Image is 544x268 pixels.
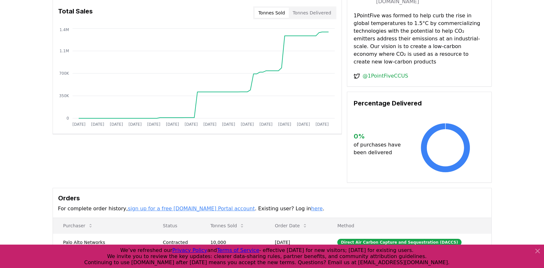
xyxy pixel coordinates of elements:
[354,12,485,66] p: 1PointFive was formed to help curb the rise in global temperatures to 1.5°C by commercializing te...
[354,141,406,156] p: of purchases have been delivered
[110,122,123,127] tspan: [DATE]
[185,122,198,127] tspan: [DATE]
[72,122,85,127] tspan: [DATE]
[58,205,486,213] p: For complete order history, . Existing user? Log in .
[354,98,485,108] h3: Percentage Delivered
[58,219,98,232] button: Purchaser
[255,8,289,18] button: Tonnes Sold
[222,122,235,127] tspan: [DATE]
[58,6,93,19] h3: Total Sales
[147,122,160,127] tspan: [DATE]
[91,122,104,127] tspan: [DATE]
[241,122,254,127] tspan: [DATE]
[363,72,408,80] a: @1PointFiveCCUS
[337,239,462,246] div: Direct Air Carbon Capture and Sequestration (DACCS)
[59,49,69,53] tspan: 1.1M
[163,239,195,246] div: Contracted
[166,122,179,127] tspan: [DATE]
[311,205,323,212] a: here
[289,8,335,18] button: Tonnes Delivered
[203,122,216,127] tspan: [DATE]
[59,28,69,32] tspan: 1.4M
[53,233,153,251] td: Palo Alto Networks
[59,71,69,76] tspan: 700K
[278,122,291,127] tspan: [DATE]
[128,122,142,127] tspan: [DATE]
[259,122,272,127] tspan: [DATE]
[128,205,255,212] a: sign up for a free [DOMAIN_NAME] Portal account
[200,233,264,251] td: 10,000
[297,122,310,127] tspan: [DATE]
[58,193,486,203] h3: Orders
[332,222,486,229] p: Method
[59,94,69,98] tspan: 350K
[270,219,313,232] button: Order Date
[264,233,327,251] td: [DATE]
[158,222,195,229] p: Status
[354,131,406,141] h3: 0 %
[315,122,329,127] tspan: [DATE]
[205,219,250,232] button: Tonnes Sold
[66,116,69,121] tspan: 0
